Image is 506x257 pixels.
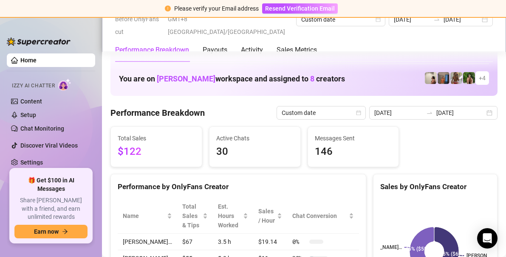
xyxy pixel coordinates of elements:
input: End date [436,108,485,117]
img: Nathaniel [450,72,462,84]
h1: You are on workspace and assigned to creators [119,74,345,84]
span: 30 [216,144,294,160]
img: Ralphy [425,72,437,84]
div: Activity [241,45,263,55]
span: to [426,109,433,116]
div: Payouts [203,45,227,55]
span: Share [PERSON_NAME] with a friend, and earn unlimited rewards [14,196,88,221]
img: logo-BBDzfeDw.svg [7,37,71,46]
span: Name [123,211,165,221]
img: AI Chatter [58,78,71,91]
div: Performance by OnlyFans Creator [118,181,359,193]
span: GMT+8 [GEOGRAPHIC_DATA]/[GEOGRAPHIC_DATA] [168,13,291,38]
span: Resend Verification Email [265,5,335,12]
a: Discover Viral Videos [20,142,78,149]
span: 8 [310,74,314,83]
span: exclamation-circle [165,6,171,11]
div: Performance Breakdown [115,45,189,55]
td: $67 [177,234,213,250]
a: Setup [20,112,36,118]
span: Sales / Hour [258,207,275,225]
th: Name [118,198,177,234]
span: $122 [118,144,195,160]
span: + 4 [479,73,486,83]
span: calendar [356,110,361,115]
button: Resend Verification Email [262,3,338,14]
td: $19.14 [253,234,287,250]
span: 0 % [292,237,306,246]
input: Start date [374,108,423,117]
th: Sales / Hour [253,198,287,234]
img: Wayne [438,72,449,84]
td: 3.5 h [213,234,253,250]
span: Total Sales & Tips [182,202,201,230]
span: swap-right [433,16,440,23]
input: End date [444,15,480,24]
span: Custom date [301,13,380,26]
span: Before OnlyFans cut [115,13,163,38]
div: Sales by OnlyFans Creator [380,181,490,193]
div: Open Intercom Messenger [477,228,498,249]
span: Earn now [34,228,59,235]
span: to [433,16,440,23]
button: Earn nowarrow-right [14,225,88,238]
span: 🎁 Get $100 in AI Messages [14,176,88,193]
text: [PERSON_NAME]… [359,244,402,250]
span: Messages Sent [315,134,392,143]
a: Settings [20,159,43,166]
a: Chat Monitoring [20,125,64,132]
span: Izzy AI Chatter [12,82,55,90]
td: [PERSON_NAME]… [118,234,177,250]
span: swap-right [426,109,433,116]
span: arrow-right [62,229,68,235]
img: Nathaniel [463,72,475,84]
span: Custom date [282,106,361,119]
span: Chat Conversion [292,211,347,221]
span: Total Sales [118,134,195,143]
h4: Performance Breakdown [110,107,205,119]
th: Chat Conversion [287,198,359,234]
input: Start date [394,15,430,24]
div: Sales Metrics [277,45,317,55]
th: Total Sales & Tips [177,198,213,234]
a: Home [20,57,37,64]
a: Content [20,98,42,105]
span: Active Chats [216,134,294,143]
div: Please verify your Email address [174,4,259,13]
div: Est. Hours Worked [218,202,241,230]
span: [PERSON_NAME] [157,74,215,83]
span: calendar [376,17,381,22]
span: 146 [315,144,392,160]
